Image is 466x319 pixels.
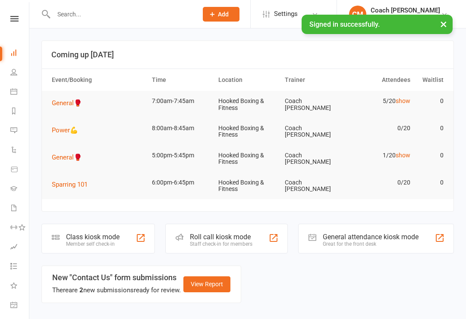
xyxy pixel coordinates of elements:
[214,69,281,91] th: Location
[10,102,30,122] a: Reports
[148,172,214,193] td: 6:00pm-6:45pm
[347,172,414,193] td: 0/20
[48,69,148,91] th: Event/Booking
[10,277,30,296] a: What's New
[281,118,347,145] td: Coach [PERSON_NAME]
[414,145,447,166] td: 0
[414,69,447,91] th: Waitlist
[148,145,214,166] td: 5:00pm-5:45pm
[214,172,281,200] td: Hooked Boxing & Fitness
[396,97,410,104] a: show
[323,241,419,247] div: Great for the front desk
[309,20,380,28] span: Signed in successfully.
[52,126,78,134] span: Power💪
[347,69,414,91] th: Attendees
[203,7,239,22] button: Add
[10,63,30,83] a: People
[281,172,347,200] td: Coach [PERSON_NAME]
[281,69,347,91] th: Trainer
[52,152,88,163] button: General🥊
[281,91,347,118] td: Coach [PERSON_NAME]
[214,118,281,145] td: Hooked Boxing & Fitness
[347,118,414,138] td: 0/20
[52,273,181,282] h3: New "Contact Us" form submissions
[436,15,451,33] button: ×
[52,179,94,190] button: Sparring 101
[52,285,181,295] div: There are new submissions ready for review.
[148,118,214,138] td: 8:00am-8:45am
[52,153,82,161] span: General🥊
[347,145,414,166] td: 1/20
[79,286,83,294] strong: 2
[274,4,298,24] span: Settings
[52,99,82,107] span: General🥊
[323,233,419,241] div: General attendance kiosk mode
[10,296,30,316] a: General attendance kiosk mode
[52,181,88,188] span: Sparring 101
[281,145,347,172] td: Coach [PERSON_NAME]
[371,6,440,14] div: Coach [PERSON_NAME]
[148,69,214,91] th: Time
[66,241,120,247] div: Member self check-in
[414,91,447,111] td: 0
[349,6,366,23] div: CM
[214,91,281,118] td: Hooked Boxing & Fitness
[148,91,214,111] td: 7:00am-7:45am
[414,172,447,193] td: 0
[214,145,281,172] td: Hooked Boxing & Fitness
[51,8,192,20] input: Search...
[52,125,84,135] button: Power💪
[10,83,30,102] a: Calendar
[66,233,120,241] div: Class kiosk mode
[51,50,444,59] h3: Coming up [DATE]
[371,14,440,22] div: Hooked Boxing & Fitness
[10,44,30,63] a: Dashboard
[10,238,30,257] a: Assessments
[218,11,229,18] span: Add
[190,241,252,247] div: Staff check-in for members
[10,160,30,180] a: Product Sales
[396,152,410,159] a: show
[414,118,447,138] td: 0
[347,91,414,111] td: 5/20
[190,233,252,241] div: Roll call kiosk mode
[52,98,88,108] button: General🥊
[183,276,230,292] a: View Report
